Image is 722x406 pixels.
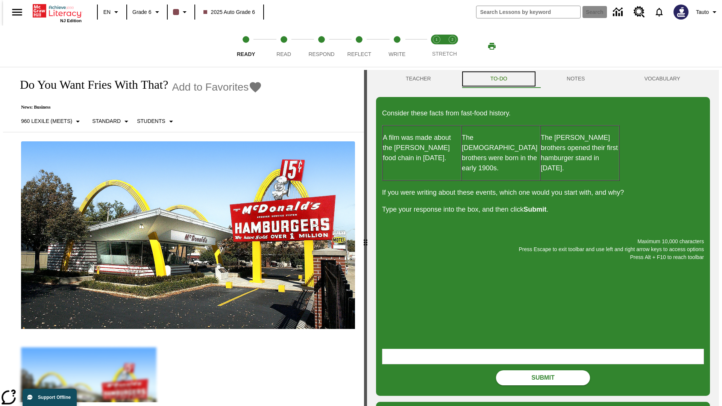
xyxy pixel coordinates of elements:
[376,70,461,88] button: Teacher
[614,70,710,88] button: VOCABULARY
[6,1,28,23] button: Open side menu
[172,80,262,94] button: Add to Favorites - Do You Want Fries With That?
[382,108,704,118] p: Consider these facts from fast-food history.
[89,115,134,128] button: Scaffolds, Standard
[383,133,461,163] p: A film was made about the [PERSON_NAME] food chain in [DATE].
[541,133,619,173] p: The [PERSON_NAME] brothers opened their first hamburger stand in [DATE].
[537,70,614,88] button: NOTES
[308,51,334,57] span: Respond
[382,238,704,245] p: Maximum 10,000 characters
[375,26,419,67] button: Write step 5 of 5
[461,70,537,88] button: TO-DO
[100,5,124,19] button: Language: EN, Select a language
[376,70,710,88] div: Instructional Panel Tabs
[276,51,291,57] span: Read
[649,2,669,22] a: Notifications
[262,26,305,67] button: Read step 2 of 5
[224,26,268,67] button: Ready step 1 of 5
[92,117,121,125] p: Standard
[21,117,72,125] p: 960 Lexile (Meets)
[203,8,255,16] span: 2025 Auto Grade 6
[693,5,722,19] button: Profile/Settings
[382,253,704,261] p: Press Alt + F10 to reach toolbar
[364,70,367,406] div: Press Enter or Spacebar and then press right and left arrow keys to move the slider
[367,70,719,406] div: activity
[132,8,152,16] span: Grade 6
[33,3,82,23] div: Home
[170,5,192,19] button: Class color is dark brown. Change class color
[129,5,165,19] button: Grade: Grade 6, Select a grade
[388,51,405,57] span: Write
[237,51,255,57] span: Ready
[3,6,110,13] body: Maximum 10,000 characters Press Escape to exit toolbar and use left and right arrow keys to acces...
[673,5,689,20] img: Avatar
[103,8,111,16] span: EN
[12,105,262,110] p: News: Business
[134,115,178,128] button: Select Student
[696,8,709,16] span: Tauto
[523,206,546,213] strong: Submit
[337,26,381,67] button: Reflect step 4 of 5
[382,188,704,198] p: If you were writing about these events, which one would you start with, and why?
[60,18,82,23] span: NJ Edition
[3,70,364,402] div: reading
[426,26,447,67] button: Stretch Read step 1 of 2
[38,395,71,400] span: Support Offline
[462,133,540,173] p: The [DEMOGRAPHIC_DATA] brothers were born in the early 1900s.
[12,78,168,92] h1: Do You Want Fries With That?
[480,39,504,53] button: Print
[629,2,649,22] a: Resource Center, Will open in new tab
[172,81,249,93] span: Add to Favorites
[137,117,165,125] p: Students
[608,2,629,23] a: Data Center
[432,51,457,57] span: STRETCH
[18,115,85,128] button: Select Lexile, 960 Lexile (Meets)
[476,6,580,18] input: search field
[451,38,453,41] text: 2
[382,245,704,253] p: Press Escape to exit toolbar and use left and right arrow keys to access options
[435,38,437,41] text: 1
[347,51,372,57] span: Reflect
[382,205,704,215] p: Type your response into the box, and then click .
[300,26,343,67] button: Respond step 3 of 5
[669,2,693,22] button: Select a new avatar
[496,370,590,385] button: Submit
[23,389,77,406] button: Support Offline
[441,26,463,67] button: Stretch Respond step 2 of 2
[21,141,355,329] img: One of the first McDonald's stores, with the iconic red sign and golden arches.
